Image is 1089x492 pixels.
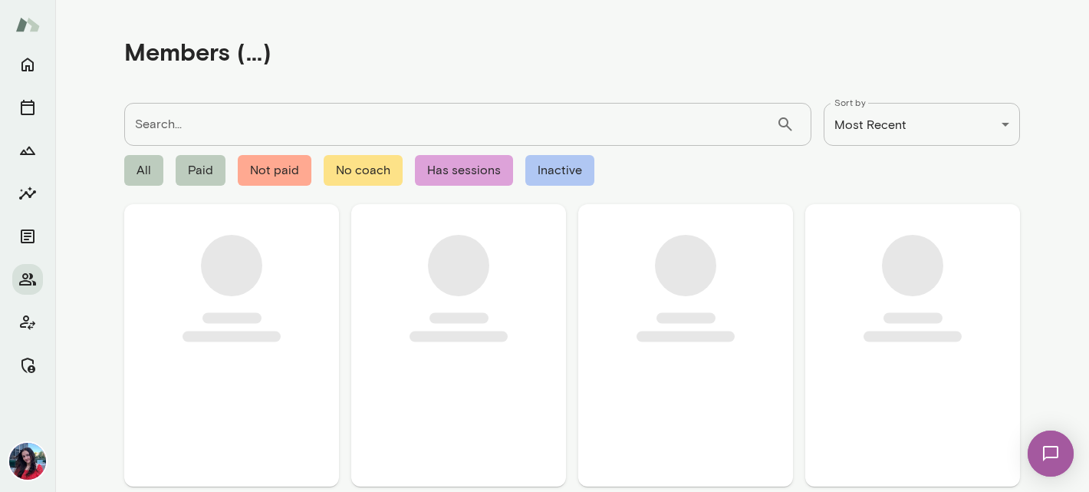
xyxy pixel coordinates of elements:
button: Documents [12,221,43,252]
button: Manage [12,350,43,381]
h4: Members (...) [124,37,271,66]
button: Insights [12,178,43,209]
span: All [124,155,163,186]
button: Sessions [12,92,43,123]
span: No coach [324,155,403,186]
label: Sort by [834,96,866,109]
span: Inactive [525,155,594,186]
img: Mento [15,10,40,39]
button: Home [12,49,43,80]
div: Most Recent [824,103,1020,146]
span: Has sessions [415,155,513,186]
span: Not paid [238,155,311,186]
button: Growth Plan [12,135,43,166]
button: Members [12,264,43,295]
span: Paid [176,155,225,186]
img: Saphira Howell [9,443,46,480]
button: Client app [12,307,43,338]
